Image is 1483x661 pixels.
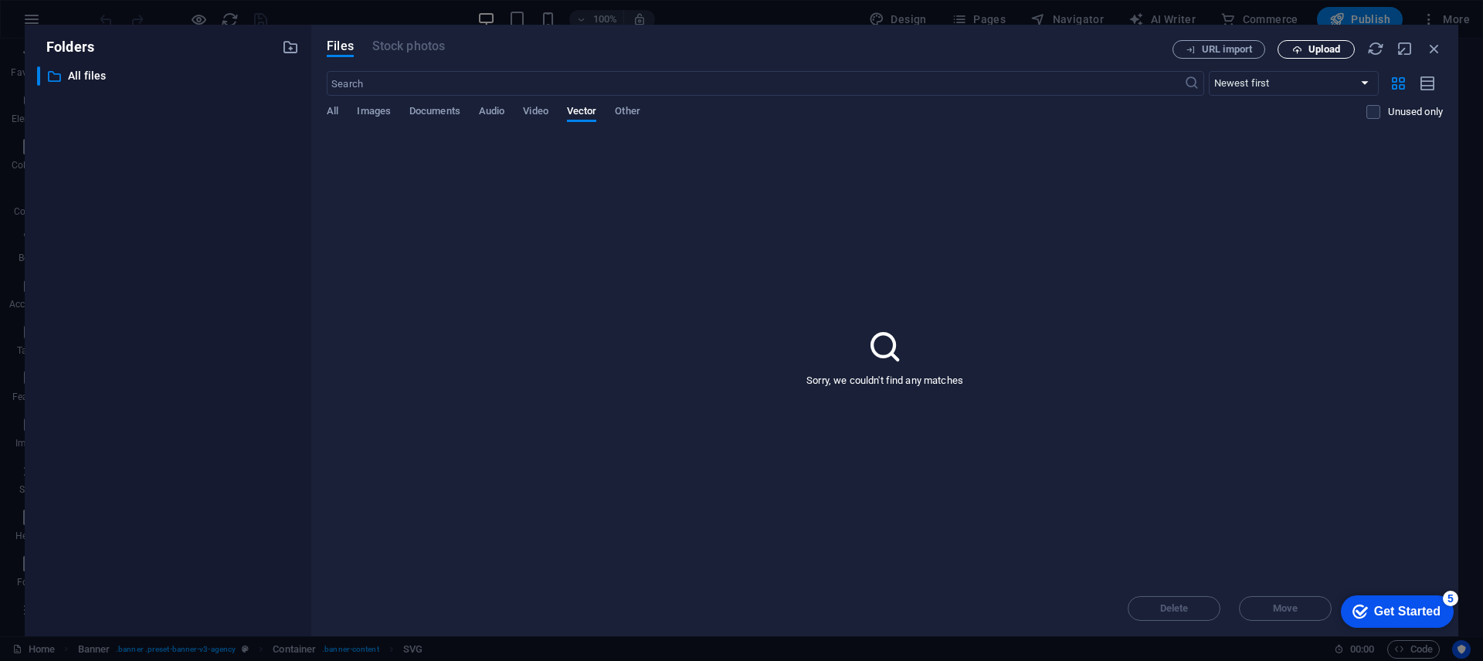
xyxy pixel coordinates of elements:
span: Audio [479,102,504,124]
span: Documents [409,102,460,124]
i: Reload [1367,40,1384,57]
button: Upload [1278,40,1355,59]
div: 5 [114,3,130,19]
div: Get Started 5 items remaining, 0% complete [12,8,125,40]
i: Create new folder [282,39,299,56]
span: This file type is not supported by this element [372,37,445,56]
i: Close [1426,40,1443,57]
span: Images [357,102,391,124]
div: ​ [37,66,40,86]
span: Video [523,102,548,124]
button: URL import [1172,40,1265,59]
span: All [327,102,338,124]
span: Vector [567,102,597,124]
span: Upload [1308,45,1340,54]
button: 2 [36,576,45,585]
p: All files [68,67,270,85]
span: Other [615,102,640,124]
span: URL import [1202,45,1252,54]
p: Folders [37,37,94,57]
p: Sorry, we couldn't find any matches [806,374,963,388]
button: 1 [36,558,45,567]
button: 3 [36,595,45,604]
i: Minimize [1396,40,1413,57]
p: Displays only files that are not in use on the website. Files added during this session can still... [1388,105,1443,119]
span: Files [327,37,354,56]
div: Get Started [46,17,112,31]
input: Search [327,71,1183,96]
